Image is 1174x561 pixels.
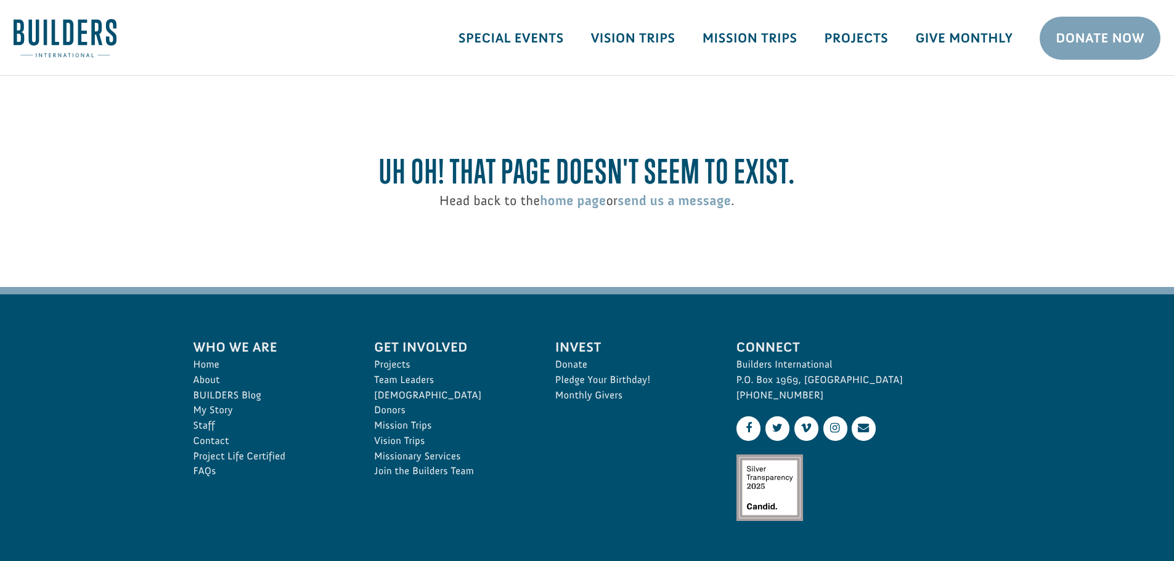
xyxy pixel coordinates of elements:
p: Builders International P.O. Box 1969, [GEOGRAPHIC_DATA] [PHONE_NUMBER] [736,357,981,403]
a: Give Monthly [902,20,1026,56]
a: FAQs [194,464,348,479]
a: send us a message [618,192,731,209]
a: Pledge Your Birthday! [555,373,709,388]
span: Who We Are [194,337,348,357]
a: Mission Trips [374,418,528,434]
a: Donate Now [1040,17,1160,60]
a: Projects [374,357,528,373]
img: Builders International [14,19,116,57]
a: Project Life Certified [194,449,348,464]
a: Missionary Services [374,449,528,464]
a: Donate [555,357,709,373]
a: Twitter [765,416,789,440]
a: BUILDERS Blog [194,388,348,403]
a: Contact Us [852,416,876,440]
a: Vimeo [794,416,818,440]
a: Contact [194,434,348,449]
a: Special Events [445,20,577,56]
h2: Uh oh! That page doesn't seem to exist. [194,152,981,191]
a: Instagram [823,416,847,440]
a: Projects [811,20,902,56]
img: Silver Transparency Rating for 2025 by Candid [736,454,803,521]
span: Get Involved [374,337,528,357]
a: Staff [194,418,348,434]
a: Team Leaders [374,373,528,388]
p: Head back to the or . [194,190,981,211]
a: Vision Trips [577,20,689,56]
a: Mission Trips [689,20,811,56]
a: [DEMOGRAPHIC_DATA] [374,388,528,403]
a: Home [194,357,348,373]
a: Facebook [736,416,760,440]
a: home page [540,192,606,209]
a: Join the Builders Team [374,464,528,479]
span: Invest [555,337,709,357]
a: My Story [194,403,348,418]
a: Vision Trips [374,434,528,449]
span: Connect [736,337,981,357]
a: About [194,373,348,388]
a: Donors [374,403,528,418]
a: Monthly Givers [555,388,709,403]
